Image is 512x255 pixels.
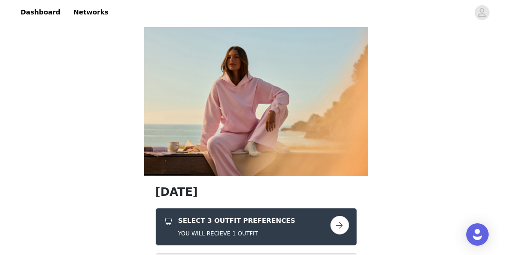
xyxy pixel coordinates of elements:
h1: [DATE] [155,184,357,200]
a: Networks [68,2,114,23]
h5: YOU WILL RECIEVE 1 OUTFIT [178,229,295,238]
div: avatar [477,5,486,20]
div: SELECT 3 OUTFIT PREFERENCES [155,208,357,246]
a: Dashboard [15,2,66,23]
img: campaign image [144,27,368,176]
h4: SELECT 3 OUTFIT PREFERENCES [178,216,295,226]
div: Open Intercom Messenger [466,223,489,246]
